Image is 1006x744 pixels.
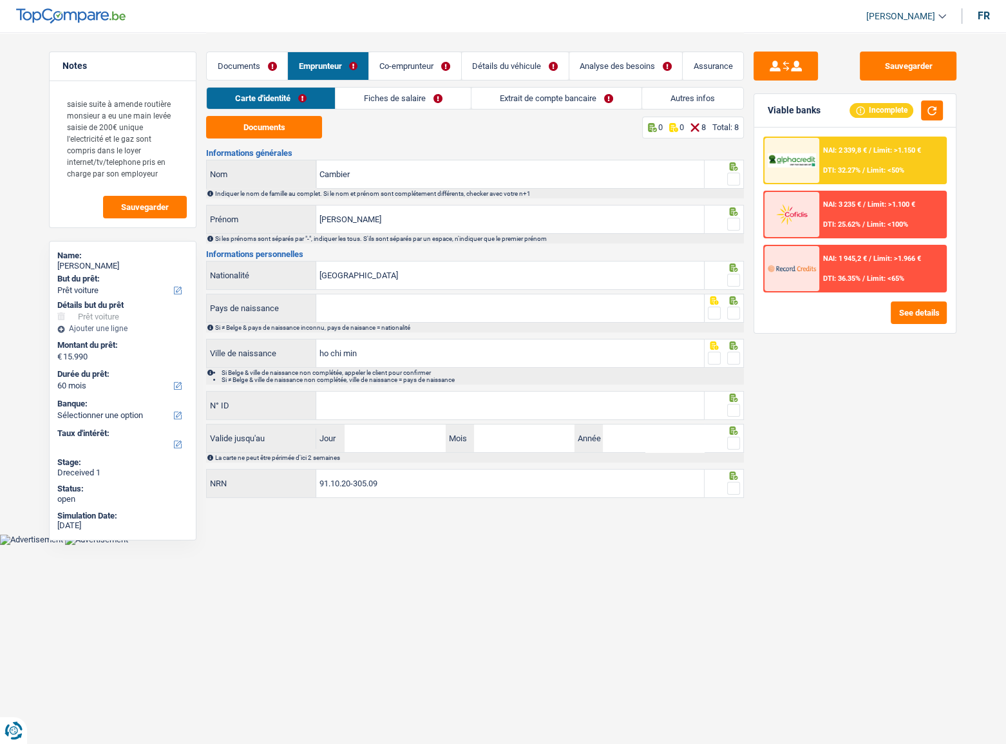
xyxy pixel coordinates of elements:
a: Assurance [683,52,743,80]
label: Durée du prêt: [57,369,185,379]
div: Viable banks [767,105,820,116]
button: See details [891,301,947,324]
p: 8 [701,122,705,132]
li: Si Belge & ville de naissance non complétée, appeler le client pour confirmer [222,369,743,376]
button: Documents [206,116,322,138]
span: Limit: <65% [867,274,904,283]
span: / [863,200,866,209]
div: Stage: [57,457,188,468]
label: Banque: [57,399,185,409]
div: Dreceived 1 [57,468,188,478]
span: / [869,254,871,263]
a: [PERSON_NAME] [856,6,946,27]
div: Si ≠ Belge & pays de naissance inconnu, pays de naisance = nationalité [215,324,743,331]
a: Détails du véhicule [462,52,569,80]
input: MM [474,424,574,452]
a: Autres infos [642,88,743,109]
span: / [869,146,871,155]
img: AlphaCredit [768,153,815,168]
input: AAAA [603,424,703,452]
label: Prénom [207,205,316,233]
div: [PERSON_NAME] [57,261,188,271]
div: open [57,494,188,504]
h3: Informations générales [206,149,744,157]
input: 590-1234567-89 [316,392,704,419]
div: Total: 8 [712,122,738,132]
span: Limit: >1.100 € [868,200,915,209]
label: Montant du prêt: [57,340,185,350]
div: Simulation Date: [57,511,188,521]
h5: Notes [62,61,183,72]
div: Incomplete [849,103,913,117]
label: But du prêt: [57,274,185,284]
span: Limit: >1.966 € [873,254,921,263]
input: Belgique [316,294,704,322]
label: Nationalité [207,262,316,289]
div: fr [978,10,990,22]
h3: Informations personnelles [206,250,744,258]
img: TopCompare Logo [16,8,126,24]
label: Taux d'intérêt: [57,428,185,439]
span: / [862,274,865,283]
a: Documents [207,52,287,80]
div: La carte ne peut être périmée d'ici 2 semaines [215,454,743,461]
div: Ajouter une ligne [57,324,188,333]
span: € [57,352,62,362]
li: Si ≠ Belge & ville de naissance non complétée, ville de naissance = pays de naissance [222,376,743,383]
a: Co-emprunteur [369,52,461,80]
span: / [862,166,865,175]
label: Nom [207,160,316,188]
p: 0 [679,122,684,132]
span: DTI: 32.27% [823,166,860,175]
label: Valide jusqu'au [207,428,316,449]
span: NAI: 1 945,2 € [823,254,867,263]
span: DTI: 36.35% [823,274,860,283]
span: Sauvegarder [121,203,169,211]
label: Mois [446,424,474,452]
span: Limit: >1.150 € [873,146,921,155]
div: Name: [57,251,188,261]
div: [DATE] [57,520,188,531]
a: Extrait de compte bancaire [471,88,641,109]
button: Sauvegarder [860,52,956,81]
input: JJ [345,424,445,452]
span: Limit: <100% [867,220,908,229]
a: Fiches de salaire [336,88,471,109]
input: 12.12.12-123.12 [316,470,704,497]
a: Carte d'identité [207,88,335,109]
label: N° ID [207,392,316,419]
div: Status: [57,484,188,494]
span: NAI: 2 339,8 € [823,146,867,155]
button: Sauvegarder [103,196,187,218]
span: / [862,220,865,229]
span: Limit: <50% [867,166,904,175]
span: NAI: 3 235 € [823,200,861,209]
a: Emprunteur [288,52,368,80]
label: Jour [316,424,345,452]
label: Année [574,424,603,452]
div: Indiquer le nom de famille au complet. Si le nom et prénom sont complétement différents, checker ... [215,190,743,197]
p: 0 [658,122,663,132]
img: Cofidis [768,202,815,226]
a: Analyse des besoins [569,52,683,80]
div: Si les prénoms sont séparés par "-", indiquer les tous. S'ils sont séparés par un espace, n'indiq... [215,235,743,242]
label: Pays de naissance [207,294,316,322]
input: Belgique [316,262,704,289]
img: Record Credits [768,256,815,280]
span: [PERSON_NAME] [866,11,935,22]
div: Détails but du prêt [57,300,188,310]
label: Ville de naissance [207,339,316,367]
label: NRN [207,470,316,497]
span: DTI: 25.62% [823,220,860,229]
